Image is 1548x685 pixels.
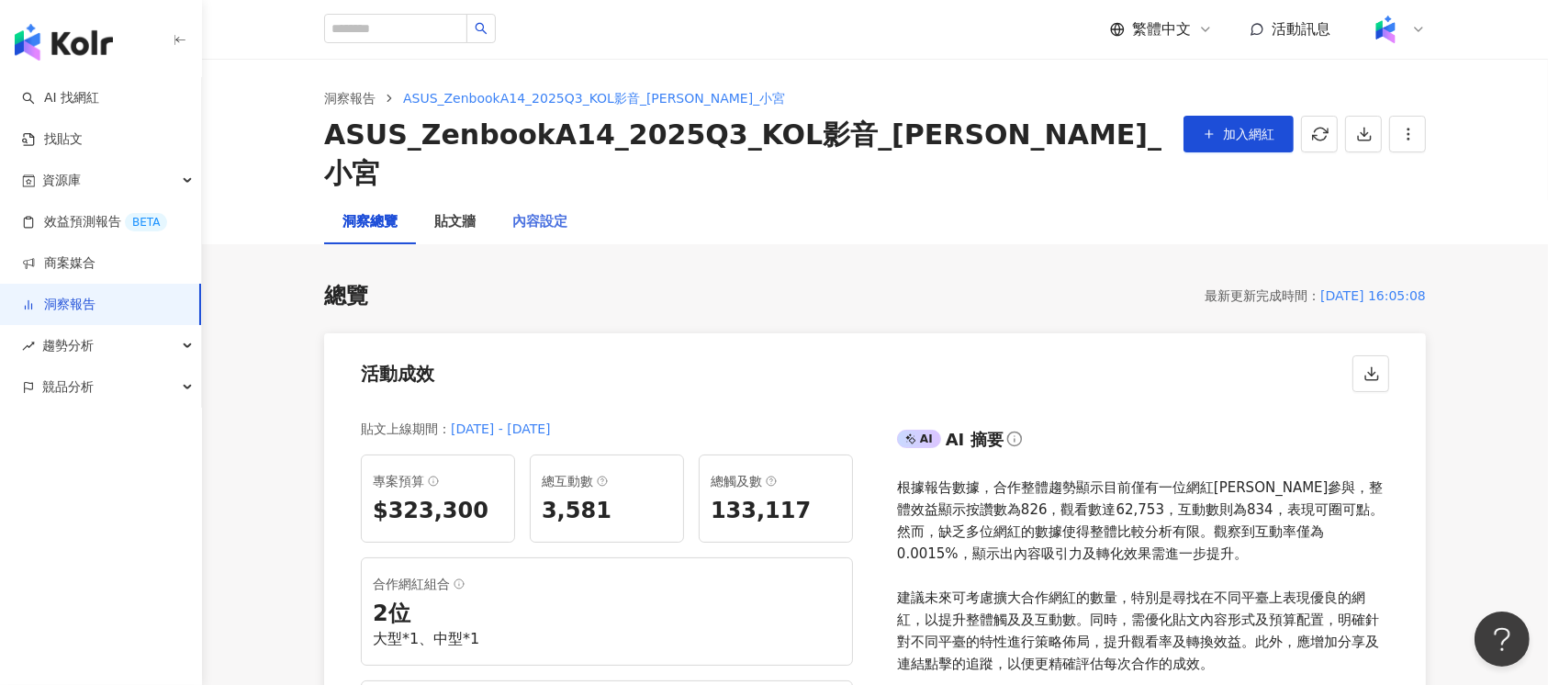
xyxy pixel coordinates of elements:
[542,496,672,527] div: 3,581
[542,470,672,492] div: 總互動數
[1132,19,1191,39] span: 繁體中文
[1368,12,1403,47] img: Kolr%20app%20icon%20%281%29.png
[897,477,1389,675] div: 根據報告數據，合作整體趨勢顯示目前僅有一位網紅[PERSON_NAME]參與，整體效益顯示按讚數為826，觀看數達62,753，互動數則為834，表現可圈可點。然而，缺乏多位網紅的數據使得整體比...
[897,430,941,448] div: AI
[434,211,476,233] div: 貼文牆
[403,91,785,106] span: ASUS_ZenbookA14_2025Q3_KOL影音_[PERSON_NAME]_小宮
[324,281,368,312] div: 總覽
[1272,20,1330,38] span: 活動訊息
[42,366,94,408] span: 競品分析
[946,428,1004,451] div: AI 摘要
[1475,612,1530,667] iframe: Help Scout Beacon - Open
[373,496,503,527] div: $323,300
[475,22,488,35] span: search
[451,418,551,440] div: [DATE] - [DATE]
[373,599,841,630] div: 2 位
[361,361,434,387] div: 活動成效
[22,89,99,107] a: searchAI 找網紅
[1205,285,1320,307] div: 最新更新完成時間 ：
[22,213,167,231] a: 效益預測報告BETA
[342,211,398,233] div: 洞察總覽
[324,116,1169,193] div: ASUS_ZenbookA14_2025Q3_KOL影音_[PERSON_NAME]_小宮
[512,211,567,233] div: 內容設定
[1223,127,1274,141] span: 加入網紅
[897,425,1389,462] div: AIAI 摘要
[373,470,503,492] div: 專案預算
[711,470,841,492] div: 總觸及數
[1320,285,1426,307] div: [DATE] 16:05:08
[42,325,94,366] span: 趨勢分析
[22,340,35,353] span: rise
[22,130,83,149] a: 找貼文
[711,496,841,527] div: 133,117
[1183,116,1294,152] button: 加入網紅
[42,160,81,201] span: 資源庫
[361,418,451,440] div: 貼文上線期間 ：
[320,88,379,108] a: 洞察報告
[22,254,95,273] a: 商案媒合
[15,24,113,61] img: logo
[22,296,95,314] a: 洞察報告
[373,573,841,595] div: 合作網紅組合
